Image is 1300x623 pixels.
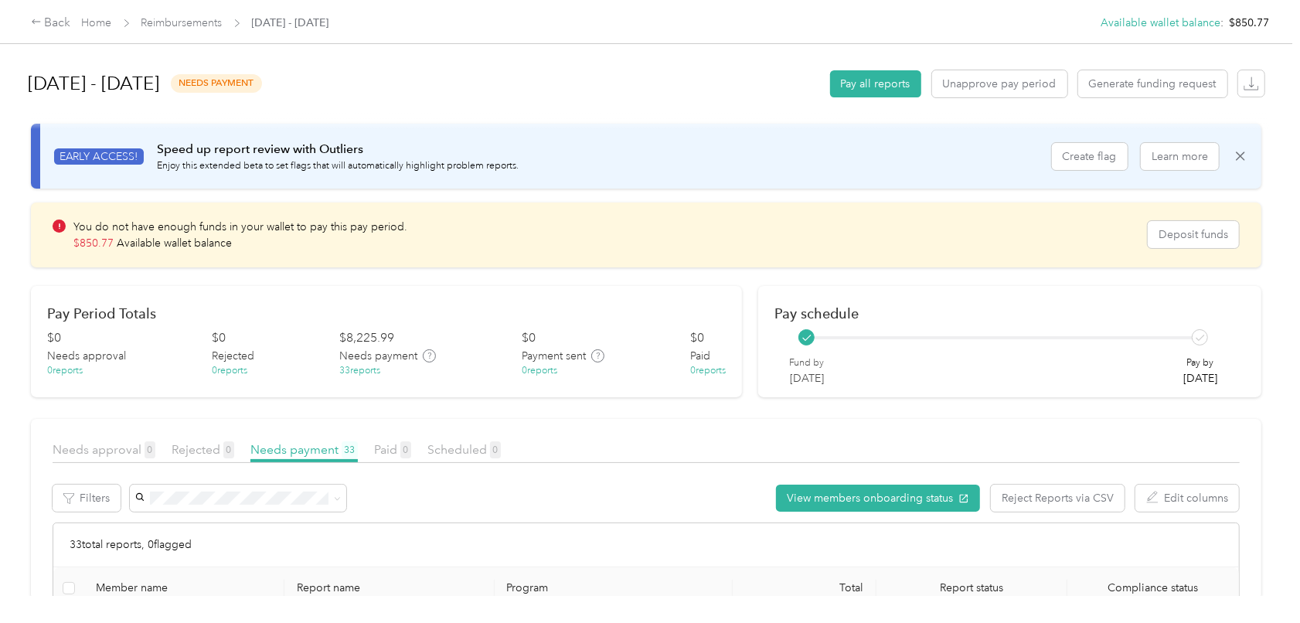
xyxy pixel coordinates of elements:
[991,485,1125,512] button: Reject Reports via CSV
[97,581,272,594] div: Member name
[522,329,536,348] div: $ 0
[74,237,114,250] span: $ 850.77
[339,329,394,348] div: $ 8,225.99
[339,348,417,364] span: Needs payment
[212,329,226,348] div: $ 0
[522,364,557,378] div: 0 reports
[1141,143,1219,170] button: Learn more
[1135,485,1239,512] button: Edit columns
[1220,15,1223,31] span: :
[31,14,71,32] div: Back
[1101,15,1220,31] button: Available wallet balance
[374,442,411,457] span: Paid
[252,15,329,31] span: [DATE] - [DATE]
[522,348,586,364] span: Payment sent
[690,364,726,378] div: 0 reports
[250,442,358,457] span: Needs payment
[1148,221,1239,248] button: Deposit funds
[117,237,233,250] span: Available wallet balance
[342,441,358,458] span: 33
[47,329,61,348] div: $ 0
[141,16,223,29] a: Reimbursements
[53,523,1239,567] div: 33 total reports, 0 flagged
[172,442,234,457] span: Rejected
[690,348,710,364] span: Paid
[47,364,83,378] div: 0 reports
[84,567,284,610] th: Member name
[54,148,144,165] span: EARLY ACCESS!
[1078,70,1227,97] button: Generate funding request
[1183,370,1217,386] p: [DATE]
[490,441,501,458] span: 0
[830,70,921,97] button: Pay all reports
[223,441,234,458] span: 0
[171,74,262,92] span: needs payment
[53,442,155,457] span: Needs approval
[1052,143,1128,170] button: Create flag
[745,581,863,594] div: Total
[47,305,726,322] h2: Pay Period Totals
[427,442,501,457] span: Scheduled
[932,70,1067,97] button: Unapprove pay period
[889,581,1055,594] span: Report status
[157,159,519,173] p: Enjoy this extended beta to set flags that will automatically highlight problem reports.
[29,65,160,102] h1: [DATE] - [DATE]
[284,567,495,610] th: Report name
[690,329,704,348] div: $ 0
[1183,356,1217,370] p: Pay by
[212,364,247,378] div: 0 reports
[339,364,380,378] div: 33 reports
[74,219,408,235] p: You do not have enough funds in your wallet to pay this pay period.
[82,16,112,29] a: Home
[774,305,1245,322] h2: Pay schedule
[145,441,155,458] span: 0
[789,356,824,370] p: Fund by
[789,370,824,386] p: [DATE]
[1229,15,1269,31] span: $850.77
[53,485,121,512] button: Filters
[776,485,980,512] button: View members onboarding status
[212,348,254,364] span: Rejected
[400,441,411,458] span: 0
[1089,76,1217,92] span: Generate funding request
[1080,581,1227,594] span: Compliance status
[495,567,733,610] th: Program
[157,140,519,159] p: Speed up report review with Outliers
[1213,536,1300,623] iframe: Everlance-gr Chat Button Frame
[47,348,126,364] span: Needs approval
